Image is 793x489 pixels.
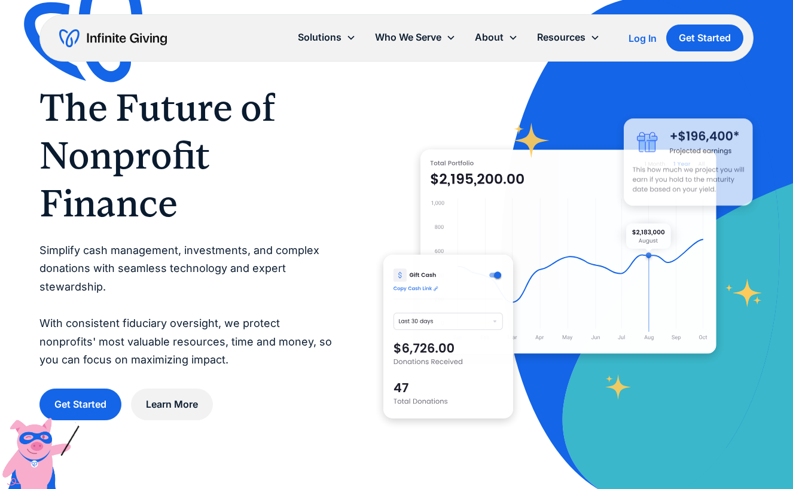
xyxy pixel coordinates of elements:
[725,279,762,308] img: fundraising star
[629,33,657,43] div: Log In
[629,31,657,45] a: Log In
[375,29,441,45] div: Who We Serve
[298,29,341,45] div: Solutions
[527,25,609,50] div: Resources
[465,25,527,50] div: About
[537,29,585,45] div: Resources
[288,25,365,50] div: Solutions
[39,389,121,420] a: Get Started
[383,255,513,418] img: donation software for nonprofits
[475,29,504,45] div: About
[365,25,465,50] div: Who We Serve
[420,149,716,354] img: nonprofit donation platform
[39,242,335,369] p: Simplify cash management, investments, and complex donations with seamless technology and expert ...
[59,29,167,48] a: home
[39,84,335,227] h1: The Future of Nonprofit Finance
[131,389,213,420] a: Learn More
[666,25,743,51] a: Get Started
